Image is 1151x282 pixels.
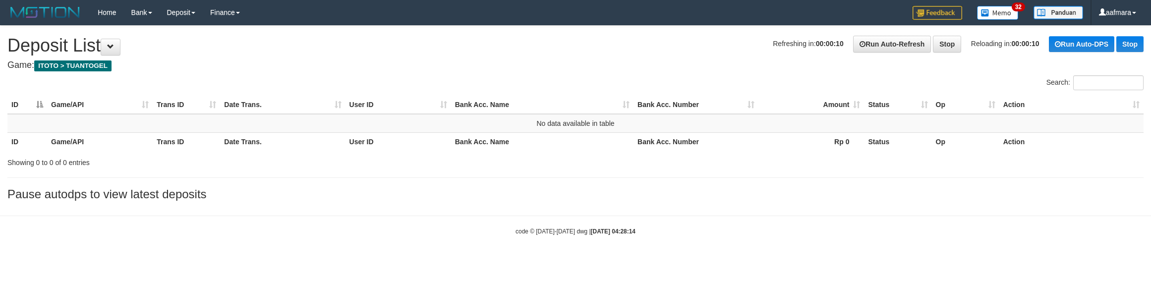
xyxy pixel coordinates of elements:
[977,6,1019,20] img: Button%20Memo.svg
[7,60,1144,70] h4: Game:
[633,96,758,114] th: Bank Acc. Number: activate to sort column ascending
[451,96,633,114] th: Bank Acc. Name: activate to sort column ascending
[1046,75,1144,90] label: Search:
[7,36,1144,56] h1: Deposit List
[34,60,112,71] span: ITOTO > TUANTOGEL
[1049,36,1114,52] a: Run Auto-DPS
[220,96,345,114] th: Date Trans.: activate to sort column ascending
[913,6,962,20] img: Feedback.jpg
[7,188,1144,201] h3: Pause autodps to view latest deposits
[1073,75,1144,90] input: Search:
[7,114,1144,133] td: No data available in table
[7,132,47,151] th: ID
[933,36,961,53] a: Stop
[345,132,451,151] th: User ID
[864,132,931,151] th: Status
[999,96,1144,114] th: Action: activate to sort column ascending
[932,96,999,114] th: Op: activate to sort column ascending
[864,96,931,114] th: Status: activate to sort column ascending
[7,5,83,20] img: MOTION_logo.png
[1012,2,1025,11] span: 32
[153,96,220,114] th: Trans ID: activate to sort column ascending
[853,36,931,53] a: Run Auto-Refresh
[153,132,220,151] th: Trans ID
[971,40,1039,48] span: Reloading in:
[999,132,1144,151] th: Action
[47,132,153,151] th: Game/API
[816,40,844,48] strong: 00:00:10
[1012,40,1039,48] strong: 00:00:10
[220,132,345,151] th: Date Trans.
[633,132,758,151] th: Bank Acc. Number
[758,96,864,114] th: Amount: activate to sort column ascending
[516,228,635,235] small: code © [DATE]-[DATE] dwg |
[47,96,153,114] th: Game/API: activate to sort column ascending
[451,132,633,151] th: Bank Acc. Name
[345,96,451,114] th: User ID: activate to sort column ascending
[932,132,999,151] th: Op
[1116,36,1144,52] a: Stop
[758,132,864,151] th: Rp 0
[1034,6,1083,19] img: panduan.png
[7,96,47,114] th: ID: activate to sort column descending
[591,228,635,235] strong: [DATE] 04:28:14
[773,40,843,48] span: Refreshing in:
[7,154,472,168] div: Showing 0 to 0 of 0 entries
